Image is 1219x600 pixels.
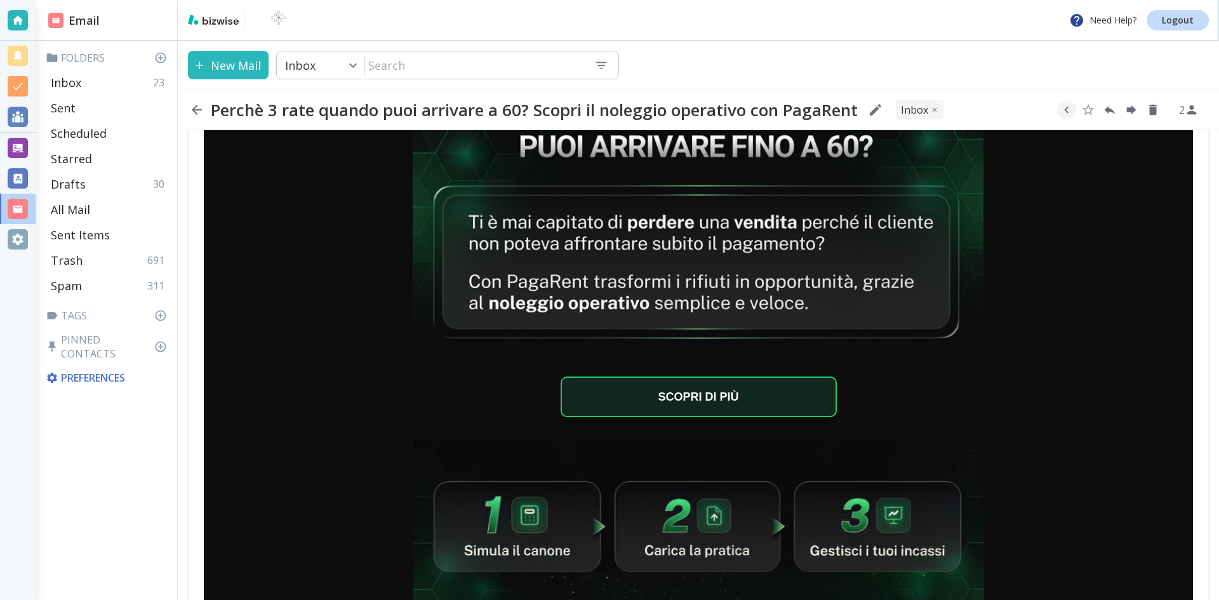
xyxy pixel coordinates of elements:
img: BioTech International [250,10,308,30]
p: Logout [1162,16,1194,25]
div: Drafts30 [46,171,172,197]
p: Pinned Contacts [46,333,172,361]
div: Starred [46,146,172,171]
button: New Mail [188,51,269,79]
button: Forward [1122,100,1141,119]
p: 23 [153,76,170,90]
button: See Participants [1173,95,1204,125]
p: Drafts [51,177,86,192]
p: Need Help? [1069,13,1136,28]
div: All Mail [46,197,172,222]
p: Sent [51,100,76,116]
p: Sent Items [51,227,110,243]
div: Sent Items [46,222,172,248]
img: DashboardSidebarEmail.svg [48,13,63,28]
img: bizwise [188,15,239,25]
p: Inbox [285,58,316,73]
p: Spam [51,278,82,293]
h2: Perchè 3 rate quando puoi arrivare a 60? Scopri il noleggio operativo con PagaRent [211,100,858,120]
input: Search [365,52,584,78]
p: INBOX [901,103,928,117]
p: Folders [46,51,172,65]
p: 30 [153,177,170,191]
button: Reply [1100,100,1119,119]
p: 311 [147,279,170,293]
p: Inbox [51,75,81,90]
p: Trash [51,253,83,268]
p: Preferences [46,371,170,385]
div: Trash691 [46,248,172,273]
p: All Mail [51,202,90,217]
div: Scheduled [46,121,172,146]
p: 2 [1179,103,1185,117]
p: Scheduled [51,126,107,141]
h2: Email [48,12,100,29]
div: Sent [46,95,172,121]
div: Preferences [43,366,172,390]
p: Starred [51,151,92,166]
div: Inbox23 [46,70,172,95]
a: Logout [1147,10,1209,30]
p: 691 [147,253,170,267]
button: Delete [1143,100,1162,119]
p: Tags [46,309,172,323]
div: Spam311 [46,273,172,298]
